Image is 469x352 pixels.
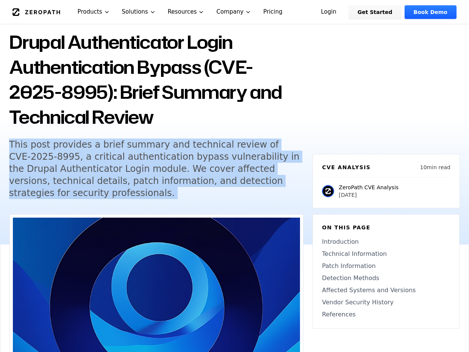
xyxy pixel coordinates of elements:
[322,185,334,197] img: ZeroPath CVE Analysis
[322,262,450,271] a: Patch Information
[312,5,345,19] a: Login
[9,30,303,129] h1: Drupal Authenticator Login Authentication Bypass (CVE-2025-8995): Brief Summary and Technical Review
[322,310,450,319] a: References
[420,164,450,171] p: 10 min read
[322,249,450,259] a: Technical Information
[322,274,450,283] a: Detection Methods
[339,184,399,191] p: ZeroPath CVE Analysis
[322,224,450,231] h6: On this page
[322,298,450,307] a: Vendor Security History
[322,286,450,295] a: Affected Systems and Versions
[322,237,450,246] a: Introduction
[322,164,371,171] h6: CVE Analysis
[339,191,399,199] p: [DATE]
[9,139,300,199] h5: This post provides a brief summary and technical review of CVE-2025-8995, a critical authenticati...
[405,5,456,19] a: Book Demo
[349,5,402,19] a: Get Started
